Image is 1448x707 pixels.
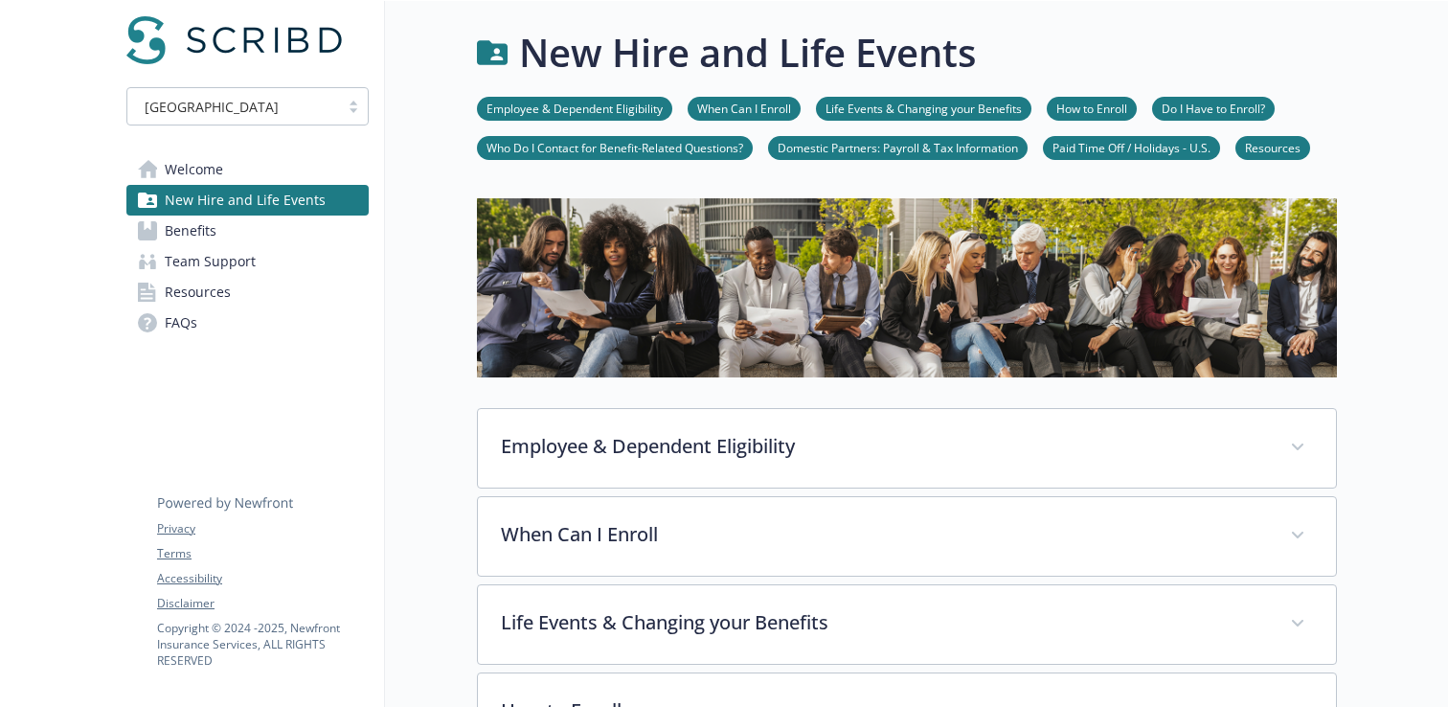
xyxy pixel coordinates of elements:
span: [GEOGRAPHIC_DATA] [145,97,279,117]
span: Welcome [165,154,223,185]
a: How to Enroll [1047,99,1137,117]
a: Life Events & Changing your Benefits [816,99,1031,117]
a: New Hire and Life Events [126,185,369,216]
span: Resources [165,277,231,308]
span: New Hire and Life Events [165,185,326,216]
a: Do I Have to Enroll? [1152,99,1275,117]
span: [GEOGRAPHIC_DATA] [137,97,329,117]
a: Employee & Dependent Eligibility [477,99,672,117]
span: FAQs [165,308,197,338]
a: Terms [157,545,368,562]
div: When Can I Enroll [478,497,1336,576]
a: Team Support [126,246,369,277]
p: When Can I Enroll [501,520,1267,549]
a: Disclaimer [157,595,368,612]
a: When Can I Enroll [688,99,801,117]
img: new hire page banner [477,198,1337,377]
p: Employee & Dependent Eligibility [501,432,1267,461]
a: Accessibility [157,570,368,587]
a: Welcome [126,154,369,185]
a: Paid Time Off / Holidays - U.S. [1043,138,1220,156]
a: Domestic Partners: Payroll & Tax Information [768,138,1028,156]
a: Privacy [157,520,368,537]
a: Resources [1235,138,1310,156]
p: Copyright © 2024 - 2025 , Newfront Insurance Services, ALL RIGHTS RESERVED [157,620,368,669]
a: Who Do I Contact for Benefit-Related Questions? [477,138,753,156]
h1: New Hire and Life Events [519,24,976,81]
p: Life Events & Changing your Benefits [501,608,1267,637]
a: Resources [126,277,369,308]
span: Team Support [165,246,256,277]
span: Benefits [165,216,216,246]
a: FAQs [126,308,369,338]
div: Life Events & Changing your Benefits [478,585,1336,664]
div: Employee & Dependent Eligibility [478,409,1336,488]
a: Benefits [126,216,369,246]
